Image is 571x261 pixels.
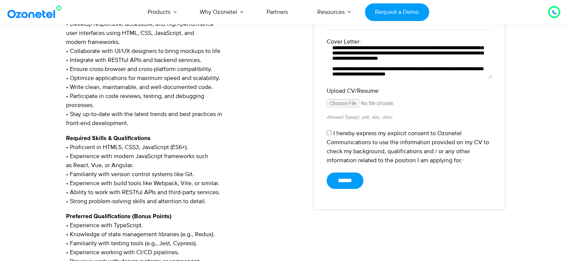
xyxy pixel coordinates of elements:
label: I hereby express my explicit consent to Ozonetel Communications to use the information provided o... [327,130,489,164]
strong: Preferred Qualifications (Bonus Points) [66,213,172,219]
p: • Develop responsive, accessible, and high-performance user interfaces using HTML, CSS, JavaScrip... [66,11,302,128]
strong: Required Skills & Qualifications [66,135,151,141]
p: • Proficient in HTML5, CSS3, JavaScript (ES6+). • Experience with modern JavaScript frameworks su... [66,134,302,206]
label: Cover Letter [327,37,492,46]
a: Request a Demo [365,3,429,21]
label: Upload CV/Resume [327,86,492,95]
small: Allowed Type(s): .pdf, .doc, .docx [327,114,392,120]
